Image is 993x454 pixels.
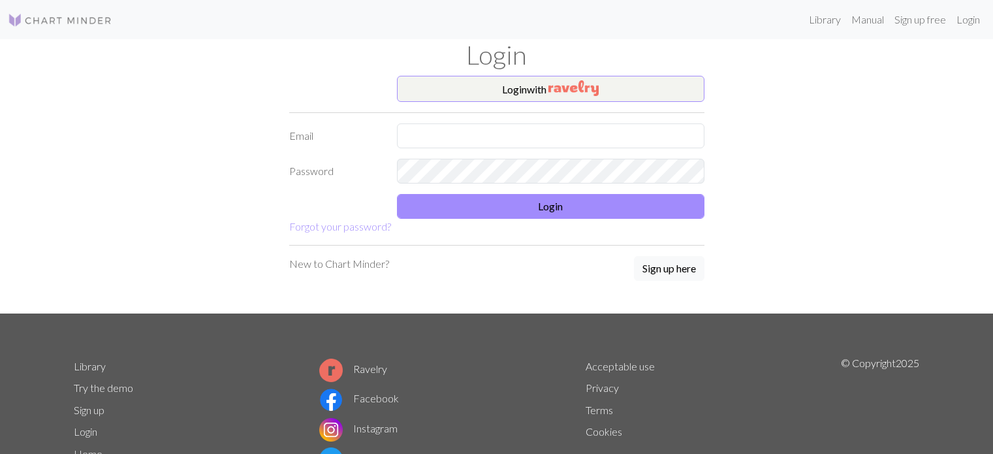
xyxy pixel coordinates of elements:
button: Loginwith [397,76,704,102]
a: Sign up [74,404,104,416]
a: Acceptable use [586,360,655,372]
a: Cookies [586,425,622,438]
label: Email [281,123,389,148]
a: Login [951,7,985,33]
a: Login [74,425,97,438]
img: Logo [8,12,112,28]
img: Ravelry [548,80,599,96]
img: Facebook logo [319,388,343,412]
p: New to Chart Minder? [289,256,389,272]
img: Ravelry logo [319,359,343,382]
a: Instagram [319,422,398,434]
a: Forgot your password? [289,220,391,233]
img: Instagram logo [319,418,343,442]
a: Terms [586,404,613,416]
a: Try the demo [74,381,133,394]
h1: Login [66,39,928,71]
a: Ravelry [319,363,387,375]
button: Login [397,194,704,219]
a: Facebook [319,392,399,404]
a: Manual [846,7,889,33]
a: Sign up here [634,256,704,282]
label: Password [281,159,389,184]
a: Privacy [586,381,619,394]
a: Library [804,7,846,33]
a: Library [74,360,106,372]
a: Sign up free [889,7,951,33]
button: Sign up here [634,256,704,281]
